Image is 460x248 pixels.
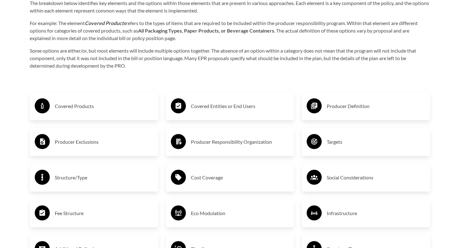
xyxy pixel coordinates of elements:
[327,101,425,111] h3: Producer Definition
[55,137,153,147] h3: Producer Exclusions
[191,137,289,147] h3: Producer Responsibility Organization
[327,137,425,147] h3: Targets
[55,173,153,183] h3: Structure/Type
[55,208,153,218] h3: Fee Structure
[138,28,274,34] strong: All Packaging Types, Paper Products, or Beverage Containers
[85,20,126,26] strong: Covered Products
[191,173,289,183] h3: Cost Coverage
[30,47,430,70] p: Some options are either/or, but most elements will include multiple options together. The absence...
[327,173,425,183] h3: Social Considerations
[191,208,289,218] h3: Eco Modulation
[55,101,153,111] h3: Covered Products
[30,19,430,42] p: For example: The element refers to the types of items that are required to be included within the...
[191,101,289,111] h3: Covered Entities or End Users
[327,208,425,218] h3: Infrastructure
